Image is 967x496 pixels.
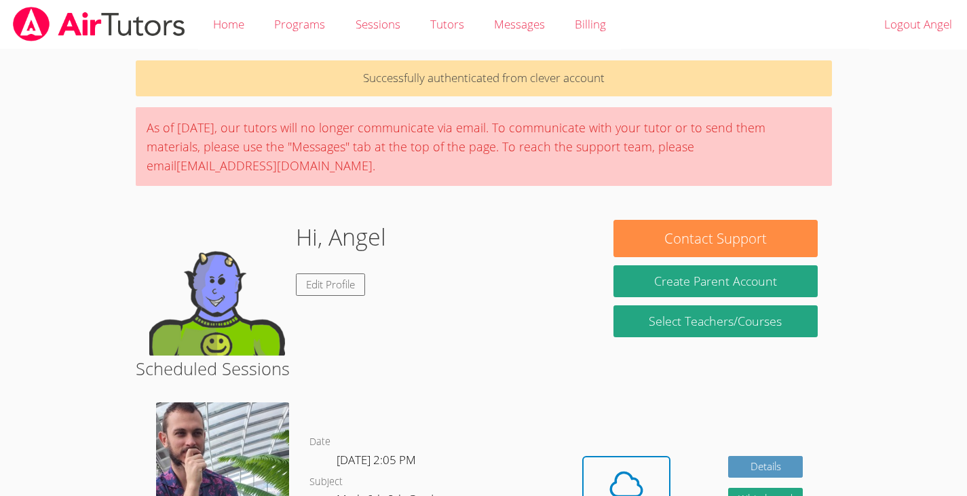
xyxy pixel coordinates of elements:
[337,452,416,468] span: [DATE] 2:05 PM
[149,220,285,356] img: default.png
[136,60,832,96] p: Successfully authenticated from clever account
[309,434,330,451] dt: Date
[136,107,832,186] div: As of [DATE], our tutors will no longer communicate via email. To communicate with your tutor or ...
[309,474,343,491] dt: Subject
[296,220,386,254] h1: Hi, Angel
[613,265,818,297] button: Create Parent Account
[296,273,365,296] a: Edit Profile
[728,456,803,478] a: Details
[494,16,545,32] span: Messages
[613,220,818,257] button: Contact Support
[12,7,187,41] img: airtutors_banner-c4298cdbf04f3fff15de1276eac7730deb9818008684d7c2e4769d2f7ddbe033.png
[613,305,818,337] a: Select Teachers/Courses
[136,356,832,381] h2: Scheduled Sessions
